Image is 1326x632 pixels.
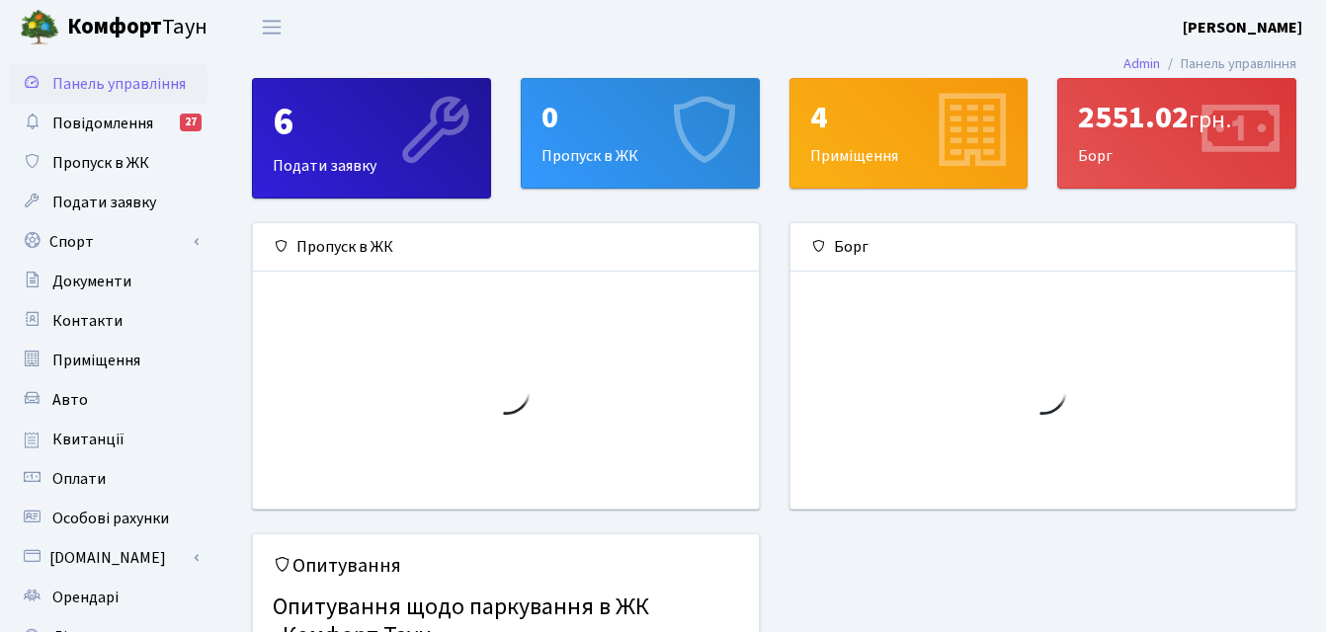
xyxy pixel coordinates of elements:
a: Квитанції [10,420,207,459]
a: [PERSON_NAME] [1183,16,1302,39]
a: 0Пропуск в ЖК [521,78,760,189]
div: Пропуск в ЖК [522,79,759,188]
span: Таун [67,11,207,44]
a: Подати заявку [10,183,207,222]
div: 0 [541,99,739,136]
a: Повідомлення27 [10,104,207,143]
span: Квитанції [52,429,124,450]
span: Документи [52,271,131,292]
a: Особові рахунки [10,499,207,538]
h5: Опитування [273,554,739,578]
b: [PERSON_NAME] [1183,17,1302,39]
span: Подати заявку [52,192,156,213]
span: Приміщення [52,350,140,371]
a: Авто [10,380,207,420]
div: Борг [1058,79,1295,188]
span: Оплати [52,468,106,490]
nav: breadcrumb [1094,43,1326,85]
div: 4 [810,99,1008,136]
a: Панель управління [10,64,207,104]
span: Особові рахунки [52,508,169,529]
a: Документи [10,262,207,301]
div: 2551.02 [1078,99,1276,136]
li: Панель управління [1160,53,1296,75]
span: Повідомлення [52,113,153,134]
a: Спорт [10,222,207,262]
a: 6Подати заявку [252,78,491,198]
div: Приміщення [790,79,1028,188]
b: Комфорт [67,11,162,42]
div: Подати заявку [253,79,490,197]
a: Орендарі [10,578,207,617]
button: Переключити навігацію [247,11,296,43]
a: 4Приміщення [789,78,1029,189]
img: logo.png [20,8,59,47]
span: грн. [1189,103,1231,137]
a: [DOMAIN_NAME] [10,538,207,578]
a: Приміщення [10,341,207,380]
a: Оплати [10,459,207,499]
a: Контакти [10,301,207,341]
div: 27 [180,114,202,131]
a: Пропуск в ЖК [10,143,207,183]
a: Admin [1123,53,1160,74]
span: Панель управління [52,73,186,95]
span: Авто [52,389,88,411]
span: Пропуск в ЖК [52,152,149,174]
div: Пропуск в ЖК [253,223,759,272]
span: Орендарі [52,587,119,608]
div: Борг [790,223,1296,272]
div: 6 [273,99,470,146]
span: Контакти [52,310,123,332]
